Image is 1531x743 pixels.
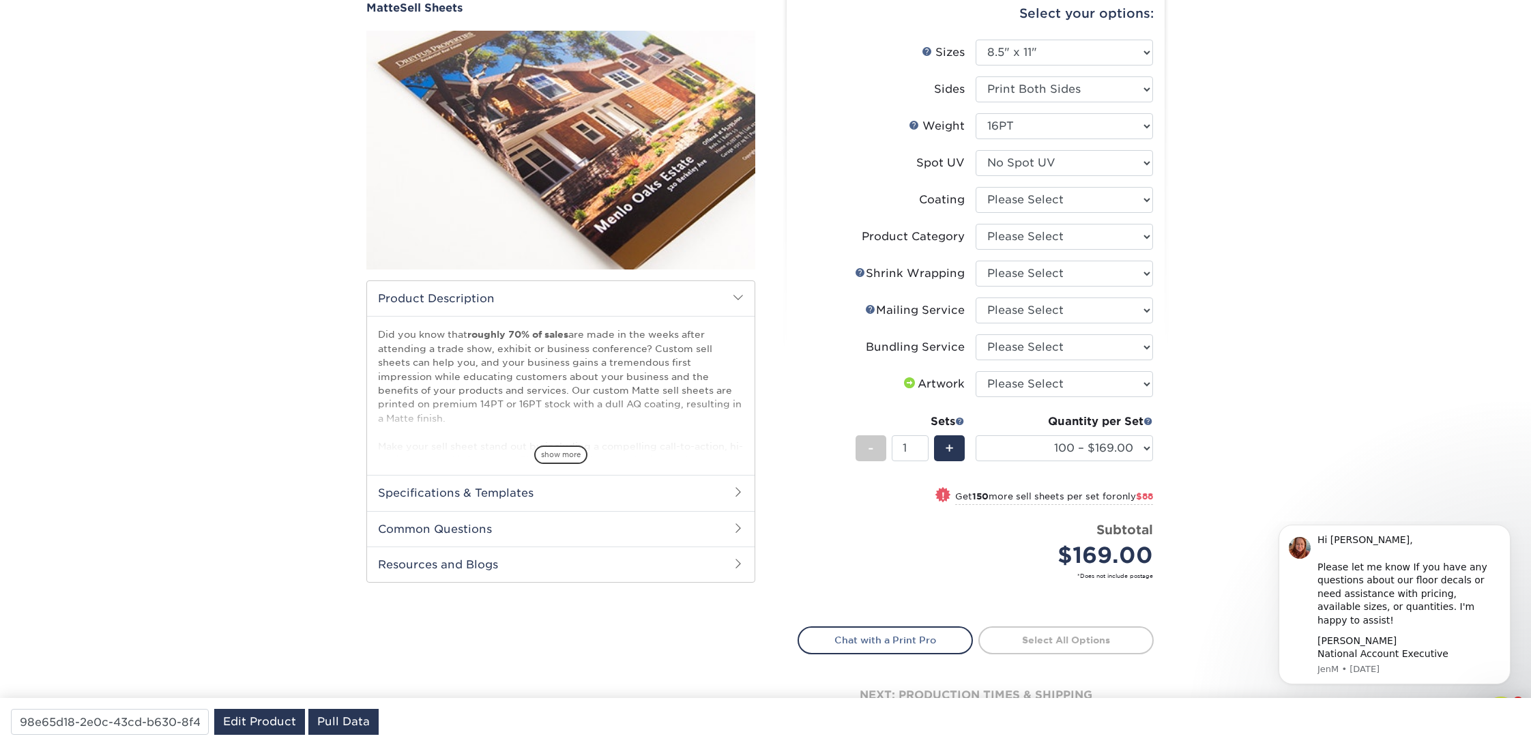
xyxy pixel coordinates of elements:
[922,44,965,61] div: Sizes
[1513,697,1523,708] span: 7
[856,413,965,430] div: Sets
[1485,697,1517,729] iframe: Intercom live chat
[945,438,954,458] span: +
[308,709,379,735] a: Pull Data
[901,376,965,392] div: Artwork
[366,16,755,285] img: Matte 01
[367,281,755,316] h2: Product Description
[1136,491,1153,501] span: $88
[865,302,965,319] div: Mailing Service
[1096,522,1153,537] strong: Subtotal
[367,475,755,510] h2: Specifications & Templates
[862,229,965,245] div: Product Category
[366,1,755,14] a: MatteSell Sheets
[934,81,965,98] div: Sides
[467,329,568,340] strong: roughly 70% of sales
[909,118,965,134] div: Weight
[367,547,755,582] h2: Resources and Blogs
[1258,521,1531,736] iframe: Intercom notifications message
[978,626,1154,654] a: Select All Options
[366,1,755,14] h1: Sell Sheets
[919,192,965,208] div: Coating
[1116,491,1153,501] span: only
[955,491,1153,505] small: Get more sell sheets per set for
[367,511,755,547] h2: Common Questions
[808,572,1153,580] small: *Does not include postage
[942,489,945,503] span: !
[798,626,973,654] a: Chat with a Print Pro
[976,413,1153,430] div: Quantity per Set
[378,327,744,495] p: Did you know that are made in the weeks after attending a trade show, exhibit or business confere...
[972,491,989,501] strong: 150
[214,709,305,735] a: Edit Product
[534,446,587,464] span: show more
[855,265,965,282] div: Shrink Wrapping
[798,654,1154,736] div: next: production times & shipping
[866,339,965,355] div: Bundling Service
[366,1,400,14] span: Matte
[916,155,965,171] div: Spot UV
[868,438,874,458] span: -
[986,539,1153,572] div: $169.00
